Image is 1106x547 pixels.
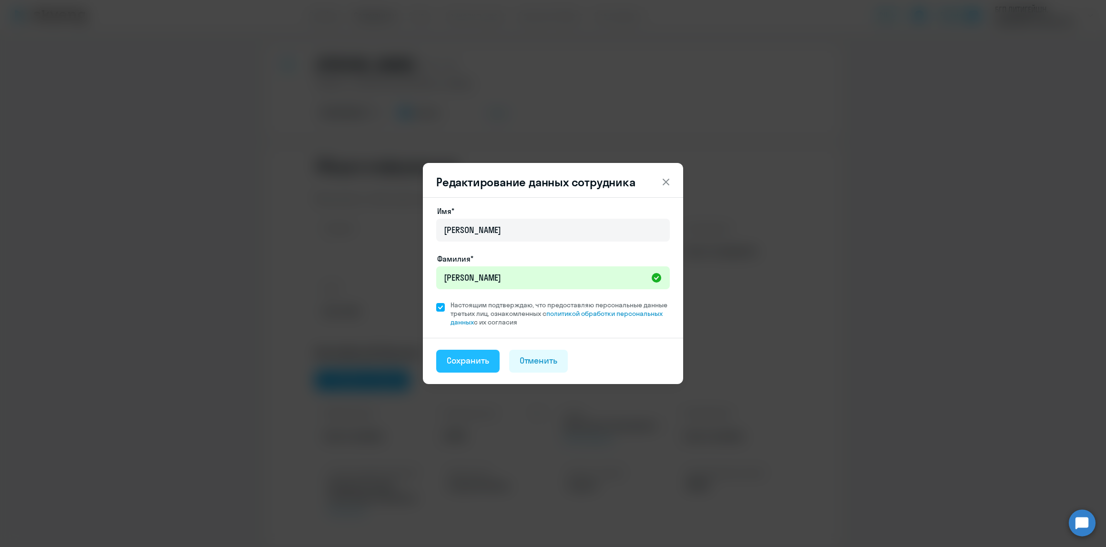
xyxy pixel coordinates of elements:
a: политикой обработки персональных данных [451,309,663,326]
button: Отменить [509,350,568,373]
div: Сохранить [447,355,489,367]
label: Фамилия* [437,253,473,264]
span: Настоящим подтверждаю, что предоставляю персональные данные третьих лиц, ознакомленных с с их сог... [451,301,670,326]
div: Отменить [520,355,558,367]
button: Сохранить [436,350,500,373]
header: Редактирование данных сотрудника [423,174,683,190]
